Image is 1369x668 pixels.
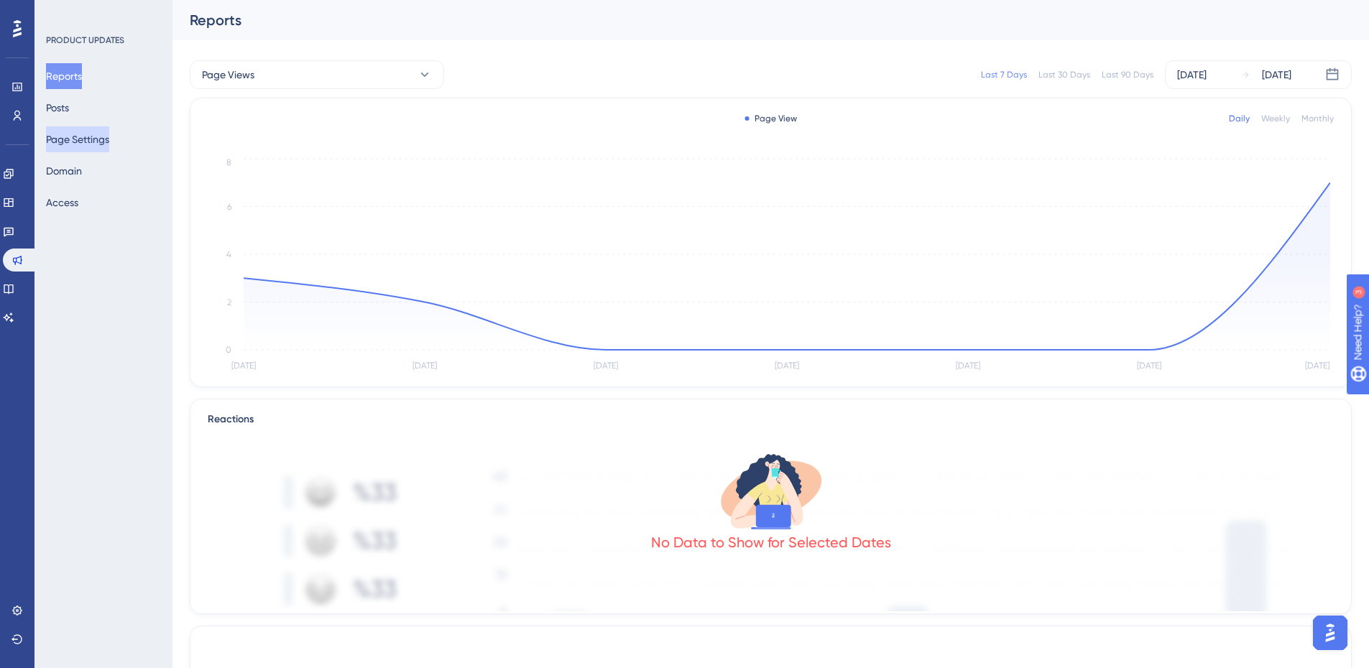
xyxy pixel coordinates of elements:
[956,361,980,371] tspan: [DATE]
[1229,113,1250,124] div: Daily
[46,34,124,46] div: PRODUCT UPDATES
[34,4,90,21] span: Need Help?
[981,69,1027,80] div: Last 7 Days
[1309,611,1352,654] iframe: UserGuiding AI Assistant Launcher
[46,158,82,184] button: Domain
[227,297,231,307] tspan: 2
[227,202,231,212] tspan: 6
[208,411,1334,428] div: Reactions
[1305,361,1329,371] tspan: [DATE]
[651,532,891,552] div: No Data to Show for Selected Dates
[1102,69,1153,80] div: Last 90 Days
[1261,113,1290,124] div: Weekly
[190,10,1316,30] div: Reports
[594,361,618,371] tspan: [DATE]
[226,345,231,355] tspan: 0
[1177,66,1207,83] div: [DATE]
[1137,361,1161,371] tspan: [DATE]
[46,95,69,121] button: Posts
[226,157,231,167] tspan: 8
[190,60,444,89] button: Page Views
[226,249,231,259] tspan: 4
[1301,113,1334,124] div: Monthly
[46,63,82,89] button: Reports
[775,361,799,371] tspan: [DATE]
[745,113,797,124] div: Page View
[412,361,437,371] tspan: [DATE]
[202,66,254,83] span: Page Views
[100,7,104,19] div: 3
[1038,69,1090,80] div: Last 30 Days
[1262,66,1291,83] div: [DATE]
[46,126,109,152] button: Page Settings
[231,361,256,371] tspan: [DATE]
[46,190,78,215] button: Access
